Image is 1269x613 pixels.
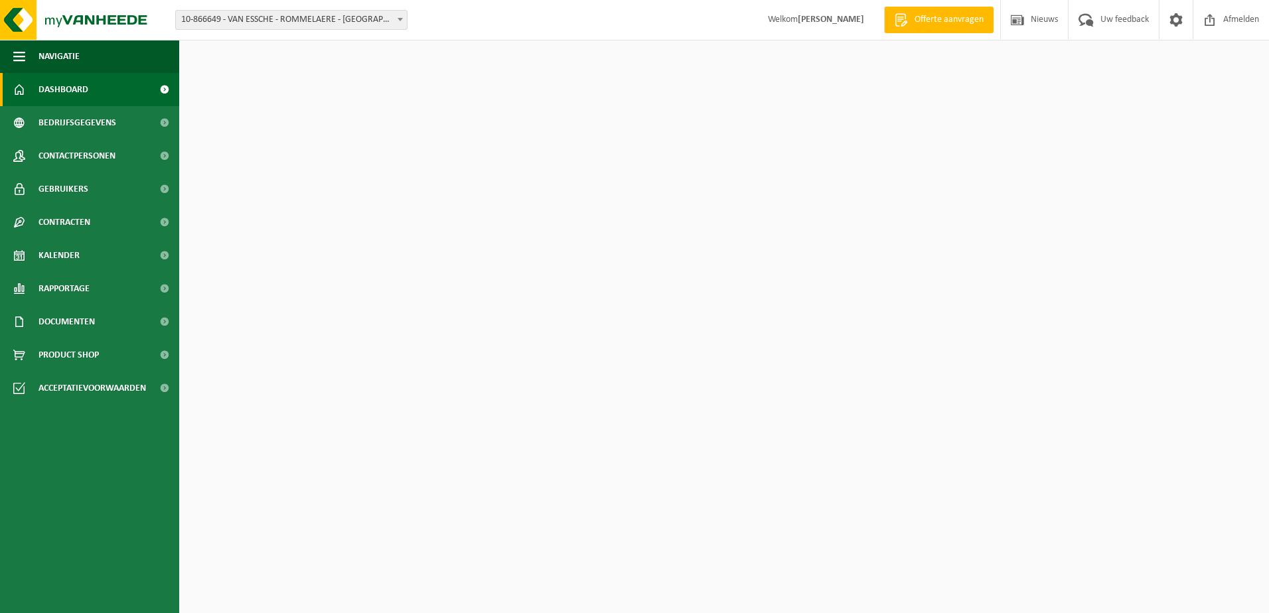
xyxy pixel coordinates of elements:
span: Offerte aanvragen [911,13,987,27]
span: Product Shop [38,338,99,372]
a: Offerte aanvragen [884,7,994,33]
span: Rapportage [38,272,90,305]
span: Gebruikers [38,172,88,206]
span: Dashboard [38,73,88,106]
span: Kalender [38,239,80,272]
span: Documenten [38,305,95,338]
span: Acceptatievoorwaarden [38,372,146,405]
span: Navigatie [38,40,80,73]
span: Bedrijfsgegevens [38,106,116,139]
strong: [PERSON_NAME] [798,15,864,25]
span: 10-866649 - VAN ESSCHE - ROMMELAERE - HERTSBERGE [175,10,408,30]
span: Contracten [38,206,90,239]
span: Contactpersonen [38,139,115,172]
span: 10-866649 - VAN ESSCHE - ROMMELAERE - HERTSBERGE [176,11,407,29]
